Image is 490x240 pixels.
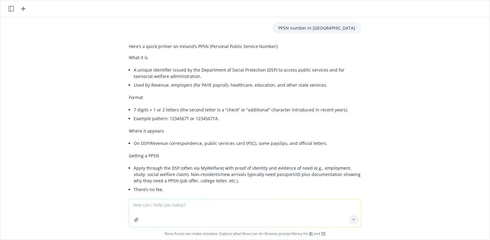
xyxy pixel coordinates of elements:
[129,94,361,101] p: Format
[134,105,361,114] li: 7 digits + 1 or 2 letters (the second letter is a “check” or “additional” character introduced in...
[134,81,361,89] li: Used by Revenue, employers (for PAYE payroll), healthcare, education, and other state services.
[3,227,487,240] span: Nova Assist can make mistakes. Explore what Nova can do: Browse prompt library for and
[129,43,361,50] p: Here’s a quick primer on Ireland’s PPSN (Personal Public Service Number):
[134,164,361,185] li: Apply through the DSP (often via MyWelfare) with proof of identity and evidence of need (e.g., em...
[129,128,361,134] p: Where it appears
[321,231,325,236] a: TR
[134,114,361,123] li: Example pattern: 1234567T or 1234567TA.
[134,185,361,194] li: There’s no fee.
[129,152,361,159] p: Getting a PPSN
[134,139,361,148] li: On DSP/Revenue correspondence, public services card (PSC), some payslips, and official letters.
[129,199,361,205] p: Employer notes
[309,231,313,236] a: BI
[134,66,361,81] li: A unique identifier issued by the Department of Social Protection (DSP) to access public services...
[278,25,355,31] p: PPSN number in [GEOGRAPHIC_DATA]
[129,54,361,61] p: What it is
